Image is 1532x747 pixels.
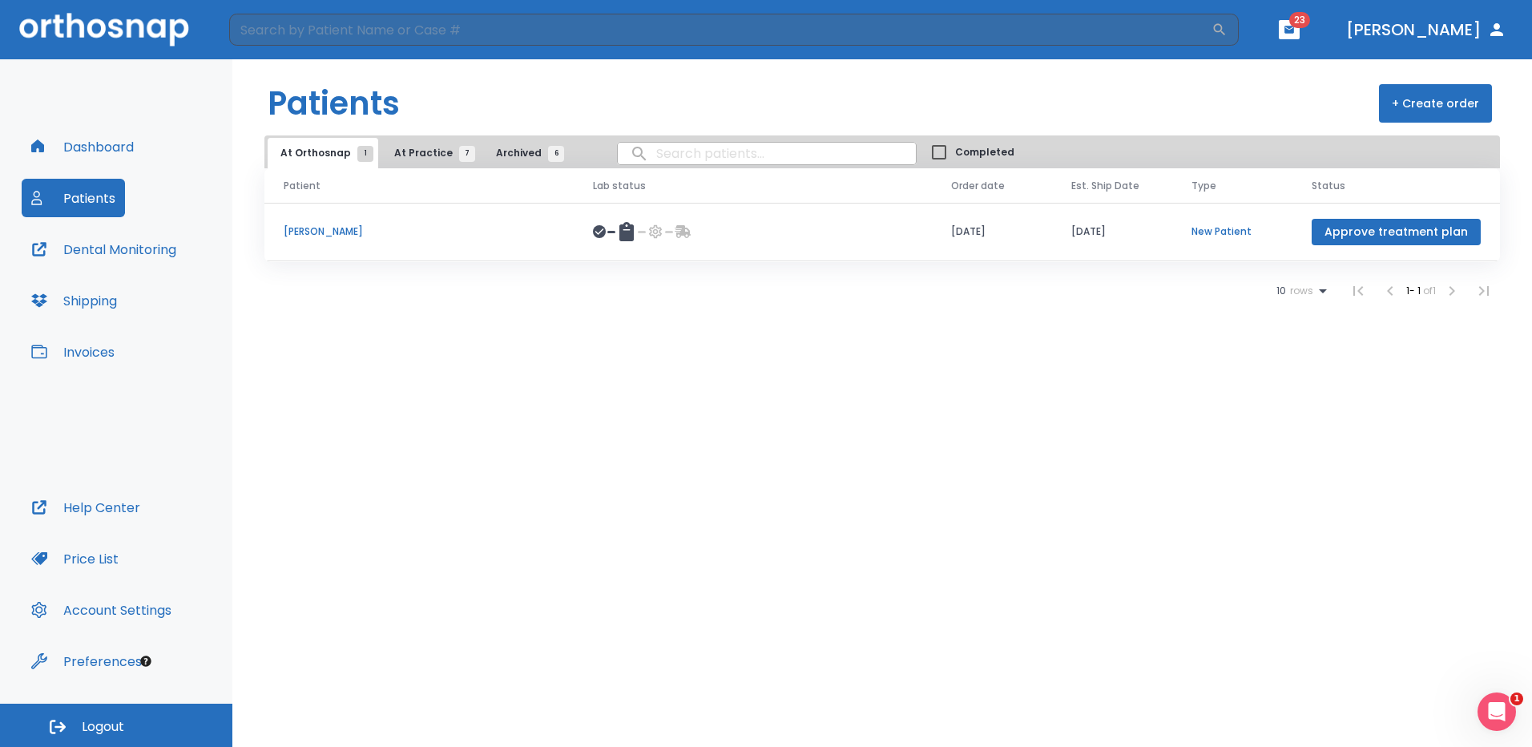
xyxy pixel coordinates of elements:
button: Approve treatment plan [1312,219,1481,245]
span: Order date [951,179,1005,193]
span: At Practice [394,146,467,160]
span: Logout [82,718,124,736]
h1: Patients [268,79,400,127]
button: Dental Monitoring [22,230,186,269]
span: 1 [357,146,373,162]
button: Preferences [22,642,151,680]
iframe: Intercom live chat [1478,692,1516,731]
span: Patient [284,179,321,193]
input: Search by Patient Name or Case # [229,14,1211,46]
img: Orthosnap [19,13,189,46]
input: search [618,138,916,169]
span: of 1 [1423,284,1436,297]
span: Type [1191,179,1216,193]
span: rows [1286,285,1313,297]
button: Shipping [22,281,127,320]
td: [DATE] [932,203,1052,261]
button: Help Center [22,488,150,527]
button: Invoices [22,333,124,371]
button: Dashboard [22,127,143,166]
span: Lab status [593,179,646,193]
span: 23 [1289,12,1310,28]
p: [PERSON_NAME] [284,224,554,239]
span: 1 [1510,692,1523,705]
span: 7 [459,146,475,162]
button: Price List [22,539,128,578]
td: [DATE] [1052,203,1172,261]
button: [PERSON_NAME] [1340,15,1513,44]
p: New Patient [1191,224,1273,239]
span: Status [1312,179,1345,193]
button: + Create order [1379,84,1492,123]
div: Tooltip anchor [139,654,153,668]
span: Completed [955,145,1014,159]
span: 1 - 1 [1406,284,1423,297]
span: At Orthosnap [280,146,365,160]
span: Archived [496,146,556,160]
span: 6 [548,146,564,162]
span: 10 [1276,285,1286,297]
button: Patients [22,179,125,217]
button: Account Settings [22,591,181,629]
div: tabs [268,138,572,168]
span: Est. Ship Date [1071,179,1139,193]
